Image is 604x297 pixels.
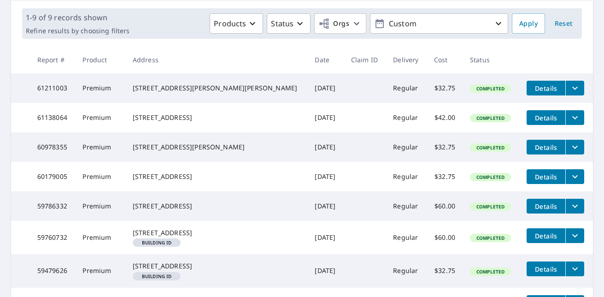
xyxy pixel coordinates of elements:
span: Completed [471,268,510,275]
em: Building ID [142,274,172,279]
td: Regular [386,73,427,103]
p: Products [214,18,246,29]
button: filesDropdownBtn-61211003 [565,81,584,95]
em: Building ID [142,240,172,245]
button: Products [210,13,263,34]
span: Completed [471,235,510,241]
span: Completed [471,115,510,121]
span: Completed [471,144,510,151]
span: Details [532,232,560,240]
span: Details [532,113,560,122]
td: [DATE] [307,132,343,162]
td: Premium [75,132,125,162]
td: Regular [386,191,427,221]
th: Claim ID [344,46,386,73]
button: detailsBtn-59479626 [527,261,565,276]
th: Cost [427,46,463,73]
td: Regular [386,221,427,254]
button: detailsBtn-59786332 [527,199,565,214]
button: Apply [512,13,545,34]
th: Product [75,46,125,73]
button: detailsBtn-61211003 [527,81,565,95]
td: 59479626 [30,254,76,287]
button: Reset [549,13,578,34]
p: 1-9 of 9 records shown [26,12,129,23]
th: Status [463,46,519,73]
td: Regular [386,254,427,287]
button: filesDropdownBtn-59760732 [565,228,584,243]
span: Details [532,202,560,211]
button: filesDropdownBtn-61138064 [565,110,584,125]
p: Refine results by choosing filters [26,27,129,35]
td: Regular [386,103,427,132]
button: filesDropdownBtn-59786332 [565,199,584,214]
td: [DATE] [307,103,343,132]
div: [STREET_ADDRESS] [133,172,300,181]
td: Regular [386,162,427,191]
td: $60.00 [427,191,463,221]
span: Details [532,265,560,273]
span: Reset [552,18,575,30]
span: Completed [471,203,510,210]
td: [DATE] [307,221,343,254]
td: $32.75 [427,162,463,191]
td: Premium [75,221,125,254]
td: Premium [75,191,125,221]
th: Address [125,46,308,73]
button: filesDropdownBtn-60978355 [565,140,584,154]
th: Delivery [386,46,427,73]
button: Orgs [314,13,366,34]
button: Status [267,13,311,34]
td: Premium [75,254,125,287]
td: Premium [75,103,125,132]
button: Custom [370,13,508,34]
td: $32.75 [427,254,463,287]
button: detailsBtn-60978355 [527,140,565,154]
span: Details [532,84,560,93]
th: Report # [30,46,76,73]
p: Status [271,18,293,29]
span: Details [532,143,560,152]
button: filesDropdownBtn-59479626 [565,261,584,276]
td: $60.00 [427,221,463,254]
span: Orgs [318,18,349,30]
span: Apply [519,18,538,30]
td: 59760732 [30,221,76,254]
td: 59786332 [30,191,76,221]
td: $32.75 [427,73,463,103]
div: [STREET_ADDRESS][PERSON_NAME][PERSON_NAME] [133,83,300,93]
td: 61138064 [30,103,76,132]
div: [STREET_ADDRESS] [133,113,300,122]
span: Details [532,172,560,181]
div: [STREET_ADDRESS][PERSON_NAME] [133,143,300,152]
span: Completed [471,174,510,180]
td: 60179005 [30,162,76,191]
td: Premium [75,73,125,103]
p: Custom [385,16,493,32]
div: [STREET_ADDRESS] [133,261,300,271]
span: Completed [471,85,510,92]
td: 60978355 [30,132,76,162]
td: 61211003 [30,73,76,103]
button: detailsBtn-59760732 [527,228,565,243]
td: Premium [75,162,125,191]
td: Regular [386,132,427,162]
div: [STREET_ADDRESS] [133,228,300,238]
div: [STREET_ADDRESS] [133,202,300,211]
td: [DATE] [307,191,343,221]
button: detailsBtn-60179005 [527,169,565,184]
td: [DATE] [307,254,343,287]
th: Date [307,46,343,73]
button: detailsBtn-61138064 [527,110,565,125]
td: $32.75 [427,132,463,162]
td: $42.00 [427,103,463,132]
td: [DATE] [307,162,343,191]
td: [DATE] [307,73,343,103]
button: filesDropdownBtn-60179005 [565,169,584,184]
